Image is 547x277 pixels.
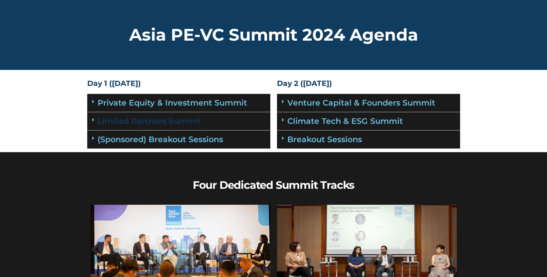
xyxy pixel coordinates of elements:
[98,116,201,126] a: Limited Partners Summit
[287,98,435,108] a: Venture Capital & Founders​ Summit
[193,178,354,191] b: Four Dedicated Summit Tracks
[287,135,362,144] a: Breakout Sessions
[98,135,223,144] a: (Sponsored) Breakout Sessions
[87,80,270,87] h4: Day 1 ([DATE])
[287,116,403,126] a: Climate Tech & ESG Summit
[277,80,460,87] h4: Day 2 ([DATE])
[87,27,460,43] h2: Asia PE-VC Summit 2024 Agenda
[98,98,247,108] a: Private Equity & Investment Summit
